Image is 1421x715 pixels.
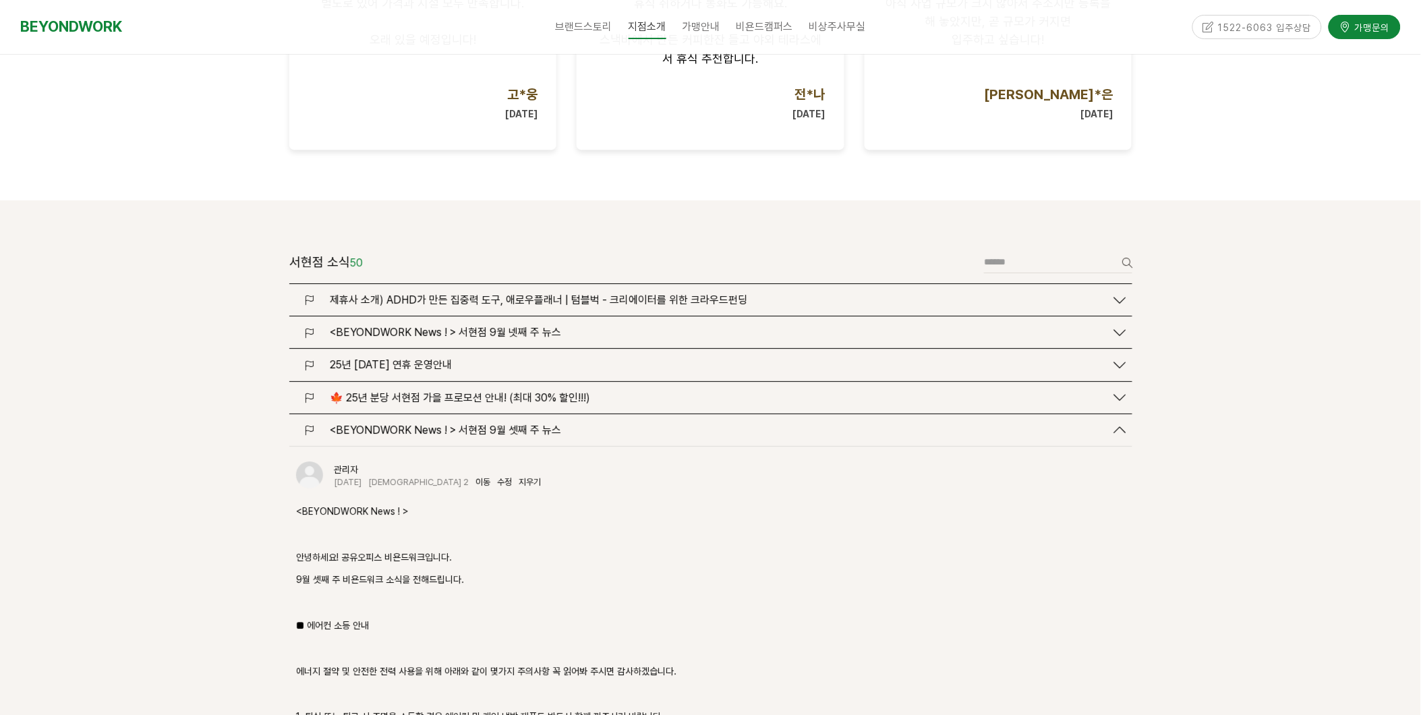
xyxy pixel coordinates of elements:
span: <BEYONDWORK News ! > 서현점 9월 넷째 주 뉴스 [330,326,561,339]
p: 안녕하세요! 공유오피스 비욘드워크입니다. [296,550,1126,566]
div: 관리자 [334,463,548,477]
img: logo_orange.svg [22,22,32,32]
p: 9월 셋째 주 비욘드워크 소식을 전해드립니다. [296,573,1126,589]
a: 브랜드스토리 [548,10,620,44]
span: <BEYONDWORK News ! > 서현점 9월 셋째 주 뉴스 [330,424,561,436]
span: 비상주사무실 [809,20,866,33]
span: 제휴사 소개) ADHD가 만든 집중력 도구, 애로우플래너 | 텀블벅 - 크리에이터를 위한 크라우드펀딩 [330,293,747,306]
a: 지우기 [519,477,541,487]
p: 에너지 절약 및 안전한 전력 사용을 위해 아래와 같이 몇가지 주의사항 꼭 읽어봐 주시면 감사하겠습니다. [296,664,1126,680]
span: [DATE] [793,109,825,119]
span: 지점소개 [629,16,666,39]
a: 비상주사무실 [801,10,874,44]
img: 프로필 이미지 [296,461,323,488]
a: BEYONDWORK [20,14,122,39]
span: 비욘드캠퍼스 [736,20,793,33]
a: 가맹문의 [1329,15,1401,38]
p: <BEYONDWORK News ! > [296,504,1126,520]
span: 가맹문의 [1351,20,1390,34]
span: 25년 [DATE] 연휴 운영안내 [330,359,452,372]
span: 가맹안내 [683,20,720,33]
div: v 4.0.25 [38,22,66,32]
a: 비욘드캠퍼스 [728,10,801,44]
img: tab_keywords_by_traffic_grey.svg [134,78,145,89]
span: 🍁 25년 분당 서현점 가을 프로모션 안내! (최대 30% 할인!!!) [330,391,590,404]
img: tab_domain_overview_orange.svg [36,78,47,89]
div: Keywords by Traffic [149,80,227,88]
span: [DATE] [1080,109,1113,119]
div: 2025-09-19 16:47 [334,477,361,488]
span: [DATE] [505,109,538,119]
div: Domain Overview [51,80,121,88]
span: [PERSON_NAME]*은 [984,86,1113,103]
a: 지점소개 [620,10,674,44]
a: 수정 [497,477,512,487]
span: 브랜드스토리 [556,20,612,33]
p: ■ 에어컨 소등 안내 [296,618,1126,634]
a: 가맹안내 [674,10,728,44]
div: [DEMOGRAPHIC_DATA] 2 [368,477,469,488]
header: 서현점 소식 [289,251,363,274]
img: website_grey.svg [22,35,32,46]
em: 50 [350,256,363,269]
a: 이동 [475,477,490,487]
div: Domain: [DOMAIN_NAME] [35,35,148,46]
